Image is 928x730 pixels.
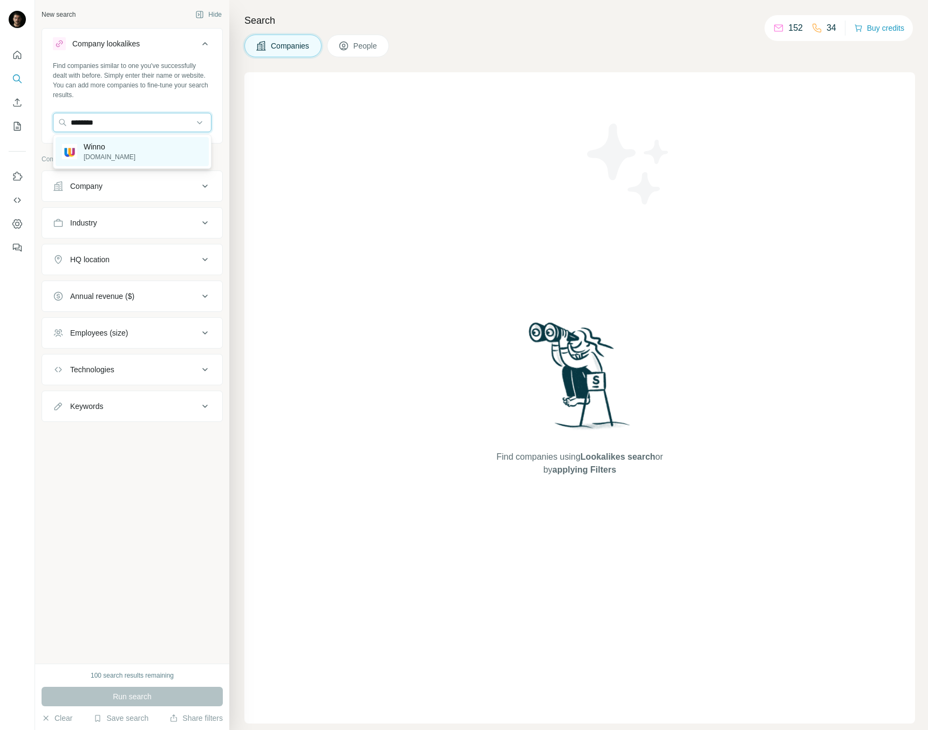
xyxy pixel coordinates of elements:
[9,69,26,88] button: Search
[42,247,222,272] button: HQ location
[169,713,223,724] button: Share filters
[9,45,26,65] button: Quick start
[244,13,915,28] h4: Search
[91,671,174,680] div: 100 search results remaining
[353,40,378,51] span: People
[70,401,103,412] div: Keywords
[42,393,222,419] button: Keywords
[70,328,128,338] div: Employees (size)
[9,167,26,186] button: Use Surfe on LinkedIn
[72,38,140,49] div: Company lookalikes
[9,190,26,210] button: Use Surfe API
[9,238,26,257] button: Feedback
[84,141,135,152] p: Winno
[70,291,134,302] div: Annual revenue ($)
[9,93,26,112] button: Enrich CSV
[9,214,26,234] button: Dashboard
[42,283,222,309] button: Annual revenue ($)
[42,210,222,236] button: Industry
[84,152,135,162] p: [DOMAIN_NAME]
[9,117,26,136] button: My lists
[42,357,222,383] button: Technologies
[62,144,77,159] img: Winno
[42,713,72,724] button: Clear
[42,10,76,19] div: New search
[854,21,904,36] button: Buy credits
[42,320,222,346] button: Employees (size)
[70,217,97,228] div: Industry
[42,173,222,199] button: Company
[42,154,223,164] p: Company information
[42,31,222,61] button: Company lookalikes
[188,6,229,23] button: Hide
[70,364,114,375] div: Technologies
[581,452,656,461] span: Lookalikes search
[70,181,103,192] div: Company
[524,319,636,440] img: Surfe Illustration - Woman searching with binoculars
[9,11,26,28] img: Avatar
[827,22,836,35] p: 34
[552,465,616,474] span: applying Filters
[580,115,677,213] img: Surfe Illustration - Stars
[493,451,666,476] span: Find companies using or by
[70,254,110,265] div: HQ location
[788,22,803,35] p: 152
[53,61,211,100] div: Find companies similar to one you've successfully dealt with before. Simply enter their name or w...
[93,713,148,724] button: Save search
[271,40,310,51] span: Companies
